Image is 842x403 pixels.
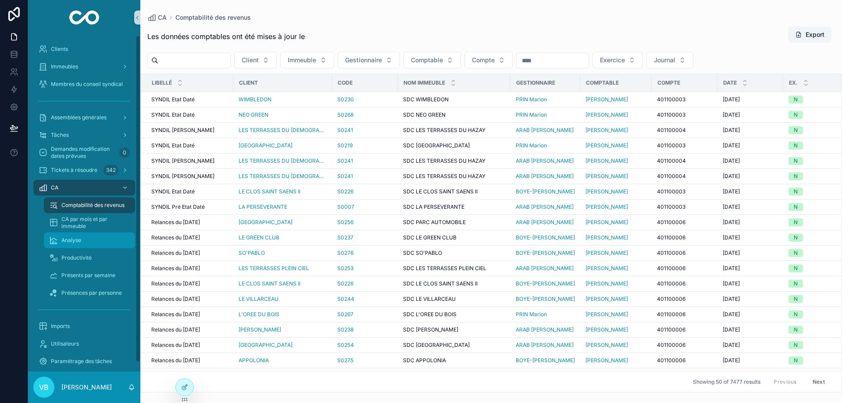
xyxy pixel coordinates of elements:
[585,265,628,272] a: [PERSON_NAME]
[239,234,279,241] a: LE GREEN CLUB
[280,52,334,68] button: Select Button
[61,254,92,261] span: Productivité
[239,311,279,318] span: L'OREE DU BOIS
[51,167,97,174] span: Tickets à résoudre
[585,111,628,118] a: [PERSON_NAME]
[794,172,798,180] div: N
[151,234,200,241] span: Relances du [DATE]
[239,79,258,86] span: Client
[61,202,125,209] span: Comptabilité des revenus
[794,326,798,334] div: N
[33,318,135,334] a: Imports
[151,342,200,349] span: Relances du [DATE]
[337,157,353,164] a: S0241
[516,96,547,103] a: PRIN Marion
[516,357,575,364] span: BOYE-[PERSON_NAME]
[33,162,135,178] a: Tickets à résoudre342
[585,142,628,149] span: [PERSON_NAME]
[337,96,354,103] a: S0230
[147,31,305,42] span: Les données comptables ont été mises à jour le
[585,203,628,210] a: [PERSON_NAME]
[516,79,555,86] span: Gestionnaire
[239,296,278,303] span: LE VILLARCEAU
[516,311,547,318] span: PRIN Marion
[337,219,353,226] a: S0256
[69,11,100,25] img: App logo
[61,289,122,296] span: Présences par personne
[794,142,798,150] div: N
[403,265,486,272] span: SDC LES TERRASSES PLEIN CIEL
[794,357,798,364] div: N
[239,219,293,226] a: [GEOGRAPHIC_DATA]
[51,81,123,88] span: Membres du conseil syndical
[403,296,456,303] span: SDC LE VILLARCEAU
[657,157,686,164] span: 401100004
[657,79,680,86] span: Compte
[33,127,135,143] a: Tâches
[794,126,798,134] div: N
[516,219,574,226] span: ARAB [PERSON_NAME]
[239,357,269,364] span: APPOLONIA
[516,157,574,164] span: ARAB [PERSON_NAME]
[44,285,135,301] a: Présences par personne
[337,311,353,318] span: S0267
[646,52,693,68] button: Select Button
[723,79,737,86] span: Date
[723,173,740,180] span: [DATE]
[585,157,628,164] span: [PERSON_NAME]
[723,342,740,349] span: [DATE]
[51,184,58,191] span: CA
[585,127,628,134] a: [PERSON_NAME]
[585,188,628,195] a: [PERSON_NAME]
[794,188,798,196] div: N
[337,111,353,118] a: S0268
[234,52,277,68] button: Select Button
[585,280,628,287] a: [PERSON_NAME]
[158,13,167,22] span: CA
[516,127,574,134] a: ARAB [PERSON_NAME]
[403,234,457,241] span: SDC LE GREEN CLUB
[723,234,740,241] span: [DATE]
[516,326,574,333] a: ARAB [PERSON_NAME]
[44,267,135,283] a: Présents par semaine
[33,41,135,57] a: Clients
[239,111,268,118] a: NEO GREEN
[239,326,281,333] span: [PERSON_NAME]
[403,280,478,287] span: SDC LE CLOS SAINT SAENS II
[33,59,135,75] a: Immeubles
[151,326,200,333] span: Relances du [DATE]
[337,265,353,272] a: S0253
[239,127,327,134] span: LES TERRASSES DU [DEMOGRAPHIC_DATA]
[28,35,140,371] div: scrollable content
[723,280,740,287] span: [DATE]
[403,52,461,68] button: Select Button
[585,342,628,349] a: [PERSON_NAME]
[33,145,135,160] a: Demandes modification dates prévues0
[51,114,107,121] span: Assemblées générales
[337,357,353,364] span: S0275
[585,173,628,180] a: [PERSON_NAME]
[239,96,271,103] a: WIMBLEDON
[794,249,798,257] div: N
[337,326,353,333] a: S0238
[585,357,628,364] a: [PERSON_NAME]
[794,264,798,272] div: N
[239,142,293,149] a: [GEOGRAPHIC_DATA]
[794,234,798,242] div: N
[657,265,685,272] span: 401100006
[723,142,740,149] span: [DATE]
[585,96,628,103] a: [PERSON_NAME]
[337,234,353,241] a: S0237
[657,219,685,226] span: 401100006
[516,250,575,257] a: BOYE-[PERSON_NAME]
[723,96,740,103] span: [DATE]
[337,142,353,149] span: S0219
[51,146,116,160] span: Demandes modification dates prévues
[51,358,112,365] span: Paramétrage des tâches
[151,96,195,103] span: SYNDIL Etat Daté
[151,219,200,226] span: Relances du [DATE]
